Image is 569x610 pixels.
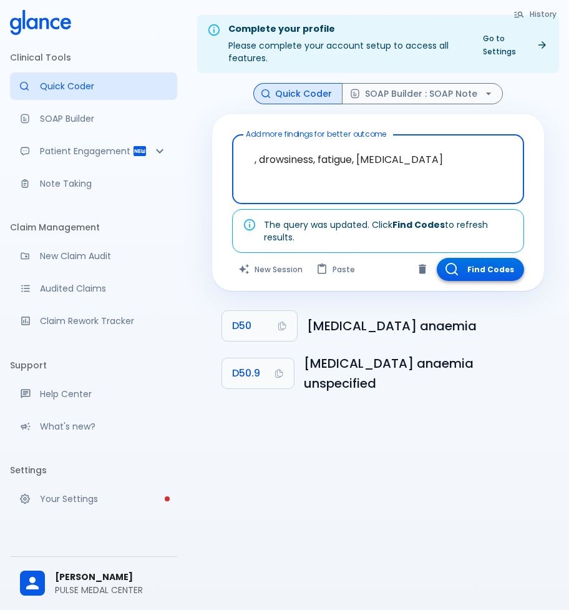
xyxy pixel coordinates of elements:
button: Clears all inputs and results. [232,258,310,281]
a: Get help from our support team [10,380,177,408]
p: New Claim Audit [40,250,167,262]
p: Your Settings [40,493,167,505]
button: SOAP Builder : SOAP Note [342,83,503,105]
li: Clinical Tools [10,42,177,72]
div: [PERSON_NAME]PULSE MEDAL CENTER [10,562,177,605]
a: Audit a new claim [10,242,177,270]
button: Copy Code D50 to clipboard [222,311,297,341]
p: Quick Coder [40,80,167,92]
strong: Find Codes [392,219,445,231]
div: The query was updated. Click to refresh results. [264,214,513,248]
li: Claim Management [10,212,177,242]
p: Patient Engagement [40,145,132,157]
div: Complete your profile [228,22,465,36]
button: Paste from clipboard [310,258,362,281]
a: View audited claims [10,275,177,302]
a: Go to Settings [475,29,554,61]
a: Moramiz: Find ICD10AM codes instantly [10,72,177,100]
a: Please complete account setup [10,485,177,513]
button: History [507,5,564,23]
h6: Iron deficiency anaemia, unspecified [304,353,534,393]
div: Recent updates and feature releases [10,413,177,440]
p: Help Center [40,388,167,400]
div: Patient Reports & Referrals [10,137,177,165]
p: What's new? [40,420,167,433]
span: [PERSON_NAME] [55,571,167,584]
h6: Iron deficiency anaemia [307,316,534,336]
div: Please complete your account setup to access all features. [228,19,465,69]
textarea: , drowsiness, fatigue, [MEDICAL_DATA] [241,140,515,179]
p: PULSE MEDAL CENTER [55,584,167,596]
a: Docugen: Compose a clinical documentation in seconds [10,105,177,132]
button: Quick Coder [253,83,343,105]
p: Note Taking [40,177,167,190]
span: D50 [232,317,251,335]
a: Monitor progress of claim corrections [10,307,177,335]
li: Support [10,350,177,380]
p: Audited Claims [40,282,167,295]
a: Advanced note-taking [10,170,177,197]
p: Claim Rework Tracker [40,315,167,327]
li: Settings [10,455,177,485]
span: D50.9 [232,365,260,382]
button: Find Codes [437,258,524,281]
button: Copy Code D50.9 to clipboard [222,358,294,388]
p: SOAP Builder [40,112,167,125]
button: Clear [413,260,432,278]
